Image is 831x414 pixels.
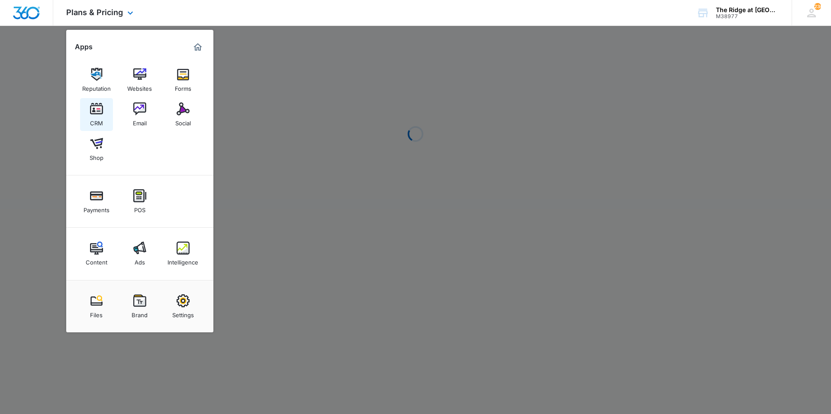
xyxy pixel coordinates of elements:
div: Forms [175,81,191,92]
div: Files [90,307,103,318]
a: Payments [80,185,113,218]
div: Shop [90,150,103,161]
a: Settings [167,290,200,323]
div: Websites [127,81,152,92]
a: Content [80,237,113,270]
div: account id [716,13,779,19]
div: Payments [84,202,110,213]
span: 236 [814,3,821,10]
a: POS [123,185,156,218]
a: Websites [123,64,156,96]
div: CRM [90,115,103,127]
span: Plans & Pricing [66,8,123,17]
a: Brand [123,290,156,323]
a: Reputation [80,64,113,96]
a: Marketing 360® Dashboard [191,40,205,54]
div: notifications count [814,3,821,10]
a: CRM [80,98,113,131]
h2: Apps [75,43,93,51]
div: Settings [172,307,194,318]
a: Intelligence [167,237,200,270]
div: Reputation [82,81,111,92]
a: Social [167,98,200,131]
a: Files [80,290,113,323]
div: Content [86,255,107,266]
a: Shop [80,133,113,166]
div: Social [175,115,191,127]
div: POS [134,202,145,213]
div: Intelligence [167,255,198,266]
a: Email [123,98,156,131]
div: account name [716,6,779,13]
a: Forms [167,64,200,96]
a: Ads [123,237,156,270]
div: Email [133,115,147,127]
div: Brand [132,307,148,318]
div: Ads [135,255,145,266]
